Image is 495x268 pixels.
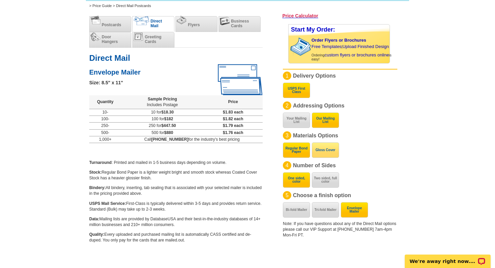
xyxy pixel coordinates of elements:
[121,95,203,109] th: Sample Pricing
[89,136,121,143] td: 1,000+
[293,73,336,79] span: Delivery Options
[289,25,390,36] div: Start My Order:
[283,101,291,110] div: 2
[283,83,310,98] button: USPS First Class
[89,232,263,243] p: Every uploaded and purchased mailing list is automatically CASS certified and de-duped. You only ...
[89,217,99,221] b: Data:
[134,16,149,25] img: directmail_c.png
[223,123,243,128] span: $1.79 each
[145,35,161,44] span: Greeting Cards
[89,109,121,116] td: 10-
[89,185,263,196] p: All bindery, inserting, tab sealing that is associated with your selected mailer is included in t...
[311,44,341,49] a: Free Templates
[283,191,291,199] div: 5
[293,192,351,198] span: Choose a finish option
[89,216,263,228] p: Mailing lists are provided by DatabaseUSA and their best-in-the-industry databases of 14+ million...
[290,36,314,58] img: stack of brochures with custom content
[151,19,162,28] span: Direct Mail
[188,23,200,27] span: Flyers
[164,130,173,135] span: $880
[283,113,310,128] button: Your Mailing List
[89,170,102,175] b: Stock:
[89,67,263,76] h2: Envelope Mailer
[89,4,151,8] span: > Price Guide > Direct Mail Postcards
[223,110,243,115] span: $1.83 each
[282,13,318,19] a: Price Calculator
[121,136,263,143] td: Call for the industry's best pricing
[283,202,310,218] button: Bi-fold Mailer
[89,232,104,237] b: Quality:
[89,201,126,206] b: USPS Mail Service:
[89,201,263,212] p: First-Class is typically delivered within 3-5 days and provides return service. Standard (Bulk) m...
[283,172,310,188] button: One sided, color
[121,123,203,129] td: 250 for
[231,19,249,28] span: Business Cards
[151,137,188,142] b: [PHONE_NUMBER]
[121,109,203,116] td: 10 for
[312,172,339,188] button: Two sided, full color
[223,117,243,121] span: $1.82 each
[161,110,174,115] span: $18.30
[283,142,310,158] button: Regular Bond Paper
[161,123,176,128] span: $447.50
[121,116,203,123] td: 100 for
[89,160,263,166] p: : Printed and mailed in 1-5 business days depending on volume.
[312,142,339,158] button: Gloss Cover
[312,202,339,218] button: Tri-fold Mailer
[89,123,121,129] td: 250-
[312,113,339,128] button: Our Mailing List
[283,221,397,238] div: Note: If you have questions about any of the Direct Mail options please call our VIP Support at [...
[311,38,366,43] a: Order Flyers or Brochures
[91,16,100,24] img: postcards.png
[400,247,495,268] iframe: LiveChat chat widget
[89,129,121,136] td: 500-
[341,202,368,218] button: Envelope Mailer
[293,133,338,138] span: Materials Options
[164,117,173,121] span: $182
[147,102,178,107] span: Includes Postage
[134,33,143,41] img: greetingcards.png
[203,95,263,109] th: Price
[342,44,389,49] a: Upload Finished Design
[283,131,291,140] div: 3
[283,72,291,80] div: 1
[89,95,121,109] th: Quantity
[293,103,344,108] span: Addressing Options
[283,161,291,170] div: 4
[293,163,336,168] span: Number of Sides
[177,16,187,24] img: flyers.png
[325,52,389,57] a: custom flyers or brochures online
[289,36,294,58] img: background image for brochures and flyers arrow
[89,79,263,86] div: Size: 8.5" x 11"
[102,23,121,27] span: Postcards
[311,45,392,61] span: | Ordering is easy!
[89,160,111,165] b: Turnaround
[89,170,263,181] p: Regular Bond Paper is a lighter weight bright and smooth stock whereas Coated Cover Stock has a h...
[89,54,263,61] h1: Direct Mail
[91,33,100,41] img: doorhangers.png
[121,129,203,136] td: 500 for
[220,17,230,25] img: businesscards.png
[89,116,121,123] td: 100-
[89,185,106,190] b: Bindery:
[102,35,118,44] span: Door Hangers
[223,130,243,135] span: $1.76 each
